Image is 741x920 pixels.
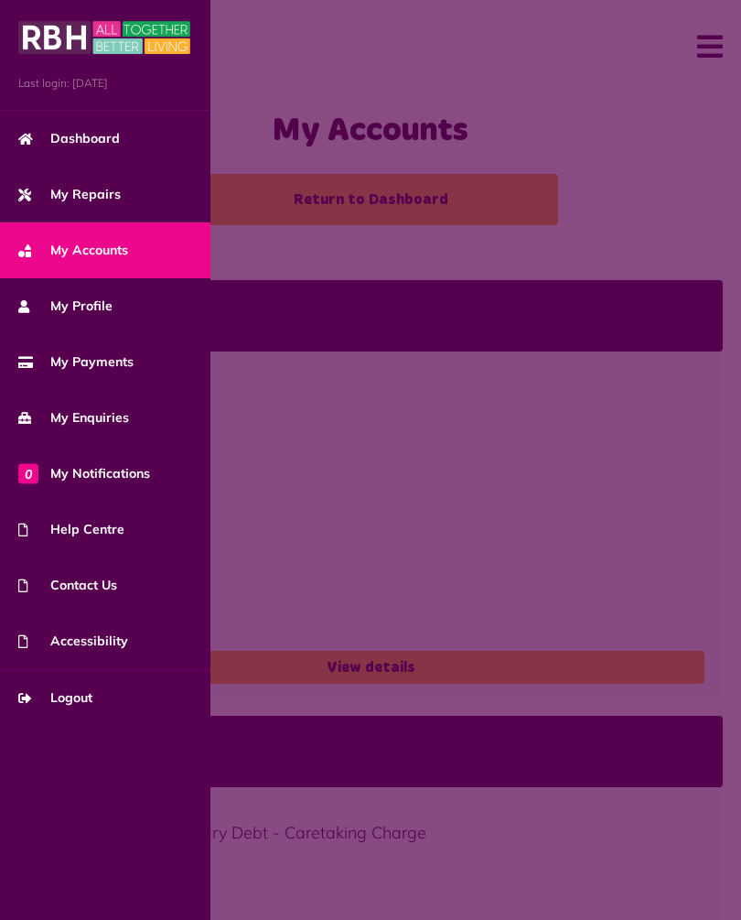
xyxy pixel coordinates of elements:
[18,463,38,483] span: 0
[18,185,121,204] span: My Repairs
[18,408,129,428] span: My Enquiries
[18,18,190,57] img: MyRBH
[18,520,124,539] span: Help Centre
[18,129,120,148] span: Dashboard
[18,297,113,316] span: My Profile
[18,75,192,92] span: Last login: [DATE]
[18,352,134,372] span: My Payments
[18,632,128,651] span: Accessibility
[18,464,150,483] span: My Notifications
[18,241,128,260] span: My Accounts
[18,576,117,595] span: Contact Us
[18,688,92,708] span: Logout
